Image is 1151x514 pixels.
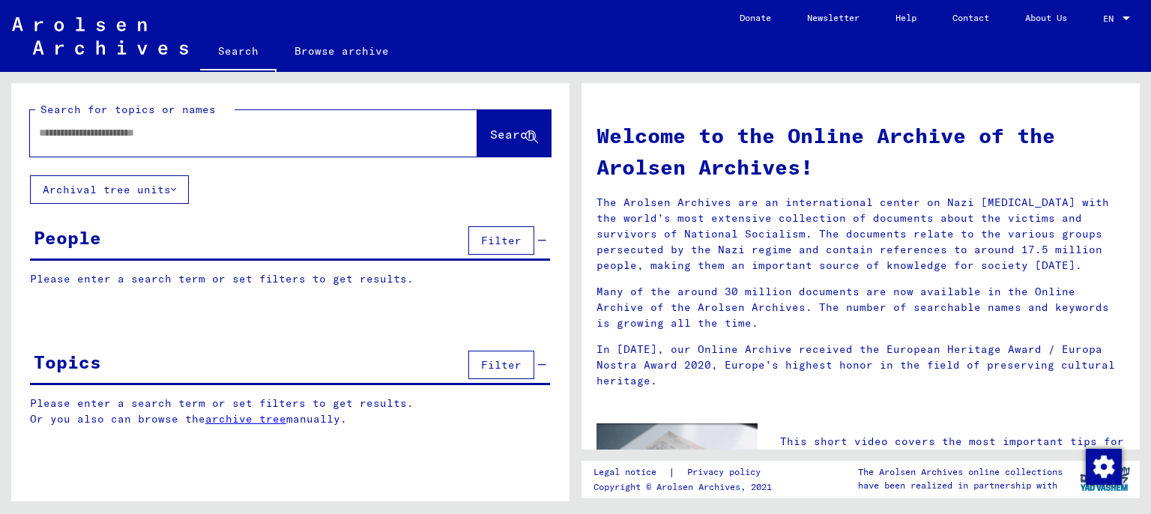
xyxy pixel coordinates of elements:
img: yv_logo.png [1077,460,1133,498]
img: Arolsen_neg.svg [12,17,188,55]
button: Archival tree units [30,175,189,204]
div: Topics [34,348,101,375]
button: Filter [468,226,534,255]
p: This short video covers the most important tips for searching the Online Archive. [780,434,1125,465]
p: Many of the around 30 million documents are now available in the Online Archive of the Arolsen Ar... [596,284,1125,331]
p: have been realized in partnership with [858,479,1063,492]
span: Filter [481,358,522,372]
p: In [DATE], our Online Archive received the European Heritage Award / Europa Nostra Award 2020, Eu... [596,342,1125,389]
p: Please enter a search term or set filters to get results. [30,271,550,287]
a: Legal notice [593,465,668,480]
span: Search [490,127,535,142]
div: | [593,465,779,480]
h1: Welcome to the Online Archive of the Arolsen Archives! [596,120,1125,183]
a: archive tree [205,412,286,426]
span: EN [1103,13,1120,24]
p: The Arolsen Archives online collections [858,465,1063,479]
button: Search [477,110,551,157]
img: video.jpg [596,423,758,511]
mat-label: Search for topics or names [40,103,216,116]
a: Search [200,33,277,72]
p: Please enter a search term or set filters to get results. Or you also can browse the manually. [30,396,551,427]
div: People [34,224,101,251]
span: Filter [481,234,522,247]
img: Change consent [1086,449,1122,485]
a: Browse archive [277,33,407,69]
button: Filter [468,351,534,379]
a: Privacy policy [675,465,779,480]
p: The Arolsen Archives are an international center on Nazi [MEDICAL_DATA] with the world’s most ext... [596,195,1125,273]
p: Copyright © Arolsen Archives, 2021 [593,480,779,494]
